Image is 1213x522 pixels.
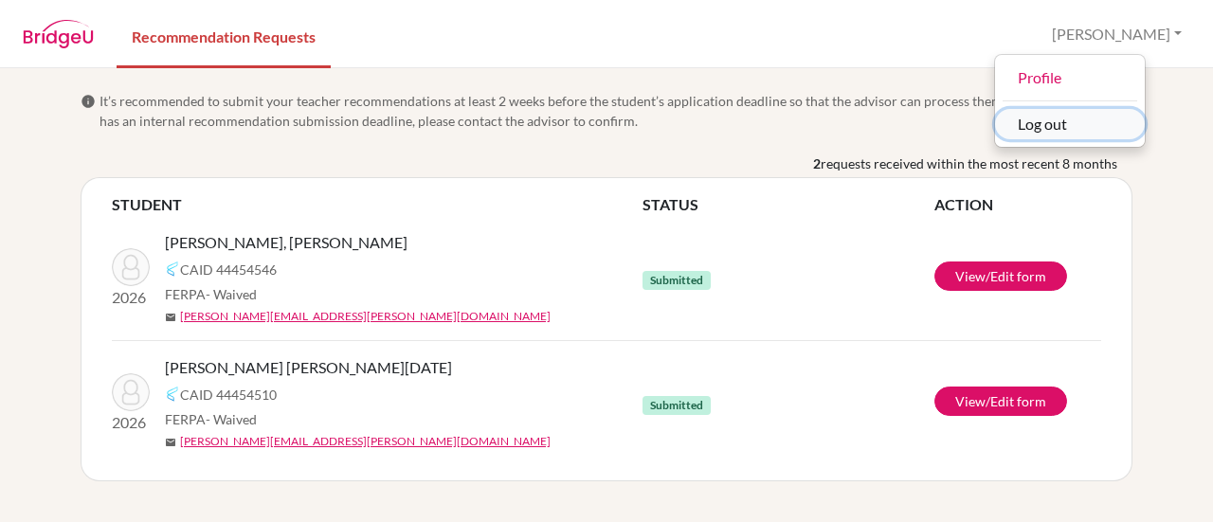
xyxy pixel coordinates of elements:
[117,3,331,68] a: Recommendation Requests
[112,373,150,411] img: DUQUE CARTAGENA, LUCIA
[112,286,150,309] p: 2026
[112,193,643,216] th: STUDENT
[643,396,711,415] span: Submitted
[643,193,934,216] th: STATUS
[112,248,150,286] img: SALAZAR ORTIZ, JUAN FELIPE
[180,308,551,325] a: [PERSON_NAME][EMAIL_ADDRESS][PERSON_NAME][DOMAIN_NAME]
[995,109,1145,139] button: Log out
[165,387,180,402] img: Common App logo
[81,94,96,109] span: info
[165,261,180,277] img: Common App logo
[821,153,1117,173] span: requests received within the most recent 8 months
[165,312,176,323] span: mail
[1043,16,1190,52] button: [PERSON_NAME]
[100,91,1132,131] span: It’s recommended to submit your teacher recommendations at least 2 weeks before the student’s app...
[934,261,1067,291] a: View/Edit form
[206,286,257,302] span: - Waived
[165,437,176,448] span: mail
[165,356,452,379] span: [PERSON_NAME] [PERSON_NAME][DATE]
[23,20,94,48] img: BridgeU logo
[112,411,150,434] p: 2026
[180,260,277,279] span: CAID 44454546
[206,411,257,427] span: - Waived
[813,153,821,173] b: 2
[934,193,1101,216] th: ACTION
[165,409,257,429] span: FERPA
[934,387,1067,416] a: View/Edit form
[165,284,257,304] span: FERPA
[180,385,277,405] span: CAID 44454510
[165,231,407,254] span: [PERSON_NAME], [PERSON_NAME]
[994,54,1146,148] div: [PERSON_NAME]
[180,433,551,450] a: [PERSON_NAME][EMAIL_ADDRESS][PERSON_NAME][DOMAIN_NAME]
[995,63,1145,93] a: Profile
[643,271,711,290] span: Submitted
